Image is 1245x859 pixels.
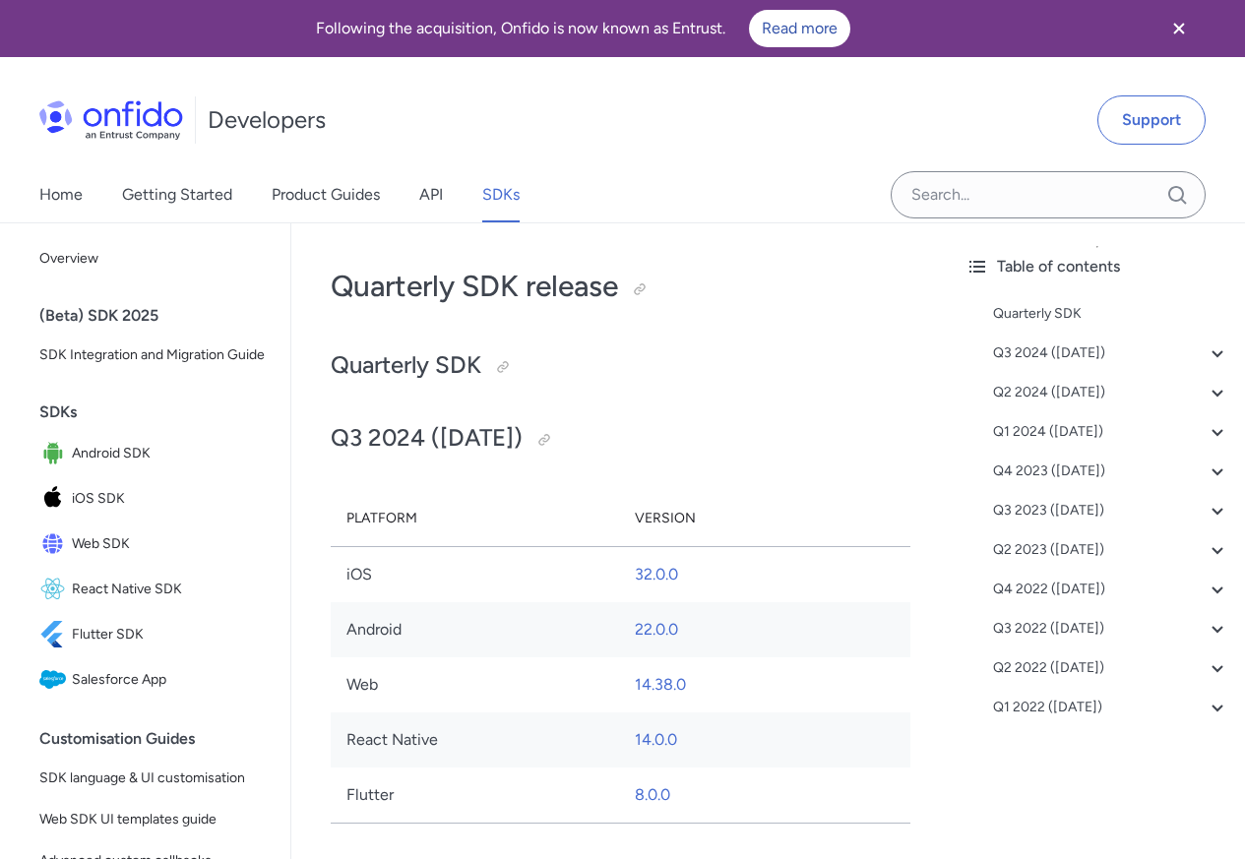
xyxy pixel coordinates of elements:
h2: Quarterly SDK [331,349,910,383]
span: Web SDK [72,530,267,558]
a: IconiOS SDKiOS SDK [31,477,275,521]
th: Version [619,491,837,547]
a: Q4 2022 ([DATE]) [993,578,1229,601]
a: Web SDK UI templates guide [31,800,275,839]
span: Web SDK UI templates guide [39,808,267,831]
a: Q1 2024 ([DATE]) [993,420,1229,444]
td: Android [331,602,619,657]
td: React Native [331,712,619,767]
span: iOS SDK [72,485,267,513]
div: Customisation Guides [39,719,282,759]
a: 8.0.0 [635,785,670,804]
span: Overview [39,247,267,271]
img: IconiOS SDK [39,485,72,513]
span: Flutter SDK [72,621,267,648]
a: API [419,167,443,222]
h1: Developers [208,104,326,136]
td: Web [331,657,619,712]
a: Q2 2023 ([DATE]) [993,538,1229,562]
img: IconSalesforce App [39,666,72,694]
div: Table of contents [965,255,1229,278]
span: SDK language & UI customisation [39,767,267,790]
a: Getting Started [122,167,232,222]
a: IconAndroid SDKAndroid SDK [31,432,275,475]
a: 32.0.0 [635,565,678,583]
div: (Beta) SDK 2025 [39,296,282,336]
a: Q2 2022 ([DATE]) [993,656,1229,680]
span: Salesforce App [72,666,267,694]
h1: Quarterly SDK release [331,267,910,306]
a: Quarterly SDK [993,302,1229,326]
input: Onfido search input field [891,171,1206,218]
a: Support [1097,95,1206,145]
img: IconAndroid SDK [39,440,72,467]
span: React Native SDK [72,576,267,603]
button: Close banner [1143,4,1215,53]
a: Read more [749,10,850,47]
img: IconWeb SDK [39,530,72,558]
a: 22.0.0 [635,620,678,639]
a: IconReact Native SDKReact Native SDK [31,568,275,611]
a: IconWeb SDKWeb SDK [31,522,275,566]
a: Overview [31,239,275,278]
a: SDK Integration and Migration Guide [31,336,275,375]
a: Q4 2023 ([DATE]) [993,460,1229,483]
td: Flutter [331,767,619,824]
a: 14.0.0 [635,730,677,749]
a: Q3 2022 ([DATE]) [993,617,1229,641]
a: 14.38.0 [635,675,686,694]
td: iOS [331,546,619,602]
a: Product Guides [272,167,380,222]
a: Q3 2023 ([DATE]) [993,499,1229,522]
a: IconFlutter SDKFlutter SDK [31,613,275,656]
img: IconFlutter SDK [39,621,72,648]
a: IconSalesforce AppSalesforce App [31,658,275,702]
a: SDK language & UI customisation [31,759,275,798]
img: Onfido Logo [39,100,183,140]
a: Q3 2024 ([DATE]) [993,341,1229,365]
a: Q1 2022 ([DATE]) [993,696,1229,719]
a: Q2 2024 ([DATE]) [993,381,1229,404]
svg: Close banner [1167,17,1191,40]
th: Platform [331,491,619,547]
a: SDKs [482,167,520,222]
span: Android SDK [72,440,267,467]
a: Home [39,167,83,222]
img: IconReact Native SDK [39,576,72,603]
span: SDK Integration and Migration Guide [39,343,267,367]
h2: Q3 2024 ([DATE]) [331,422,910,456]
div: SDKs [39,393,282,432]
div: Following the acquisition, Onfido is now known as Entrust. [24,10,1143,47]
